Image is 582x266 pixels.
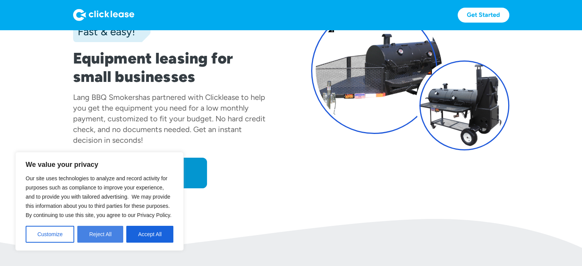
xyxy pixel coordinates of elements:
span: Our site uses technologies to analyze and record activity for purposes such as compliance to impr... [26,175,171,218]
h1: Equipment leasing for small businesses [73,49,271,86]
div: Fast & easy! [73,24,135,39]
p: We value your privacy [26,160,173,169]
button: Customize [26,226,74,243]
img: Logo [73,9,134,21]
div: Lang BBQ Smokers [73,93,139,102]
div: We value your privacy [15,152,184,251]
button: Accept All [126,226,173,243]
button: Reject All [77,226,123,243]
div: has partnered with Clicklease to help you get the equipment you need for a low monthly payment, c... [73,93,266,145]
a: Get Started [458,8,509,23]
